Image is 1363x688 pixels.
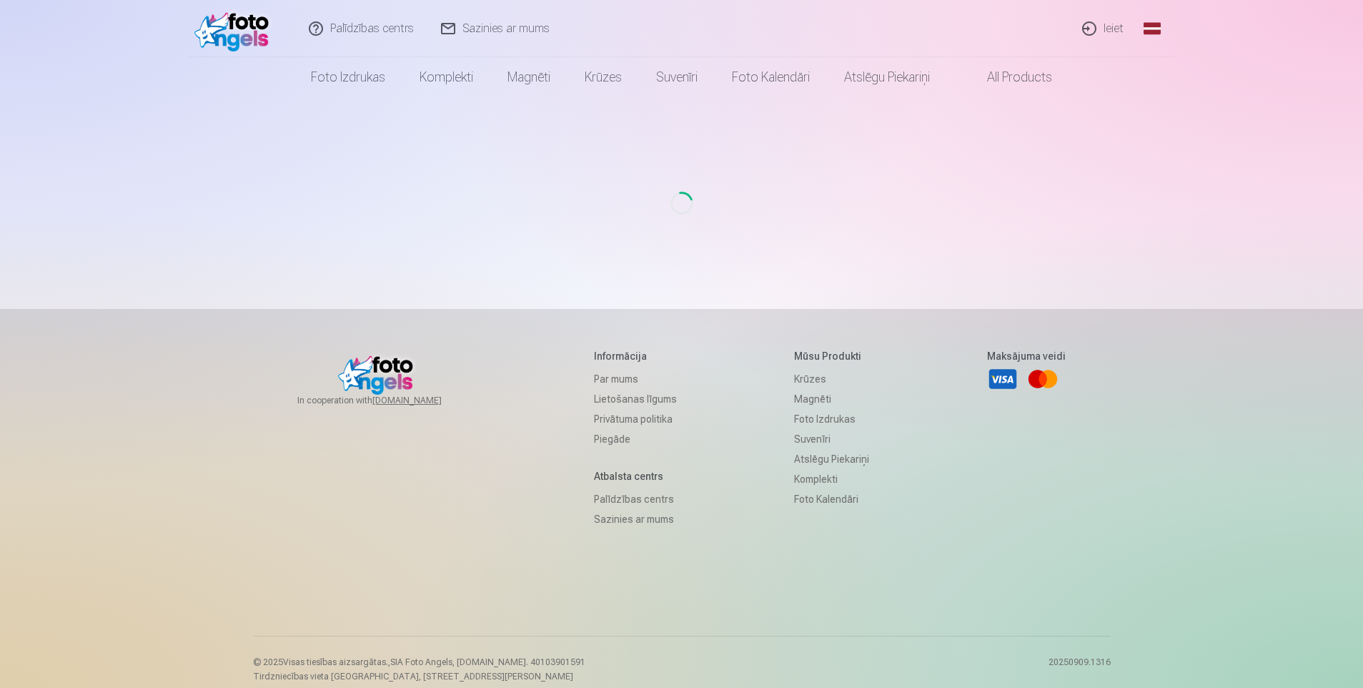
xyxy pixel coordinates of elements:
[253,671,585,682] p: Tirdzniecības vieta [GEOGRAPHIC_DATA], [STREET_ADDRESS][PERSON_NAME]
[794,449,869,469] a: Atslēgu piekariņi
[987,363,1018,395] a: Visa
[594,469,677,483] h5: Atbalsta centrs
[594,409,677,429] a: Privātuma politika
[402,57,490,97] a: Komplekti
[490,57,567,97] a: Magnēti
[794,389,869,409] a: Magnēti
[1027,363,1059,395] a: Mastercard
[294,57,402,97] a: Foto izdrukas
[297,395,476,406] span: In cooperation with
[567,57,639,97] a: Krūzes
[594,429,677,449] a: Piegāde
[794,409,869,429] a: Foto izdrukas
[987,349,1066,363] h5: Maksājuma veidi
[947,57,1069,97] a: All products
[594,349,677,363] h5: Informācija
[794,369,869,389] a: Krūzes
[594,389,677,409] a: Lietošanas līgums
[594,369,677,389] a: Par mums
[794,349,869,363] h5: Mūsu produkti
[1049,657,1111,682] p: 20250909.1316
[253,657,585,668] p: © 2025 Visas tiesības aizsargātas. ,
[390,657,585,667] span: SIA Foto Angels, [DOMAIN_NAME]. 40103901591
[794,489,869,509] a: Foto kalendāri
[372,395,476,406] a: [DOMAIN_NAME]
[639,57,715,97] a: Suvenīri
[594,509,677,529] a: Sazinies ar mums
[827,57,947,97] a: Atslēgu piekariņi
[794,469,869,489] a: Komplekti
[194,6,277,51] img: /fa1
[794,429,869,449] a: Suvenīri
[594,489,677,509] a: Palīdzības centrs
[715,57,827,97] a: Foto kalendāri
